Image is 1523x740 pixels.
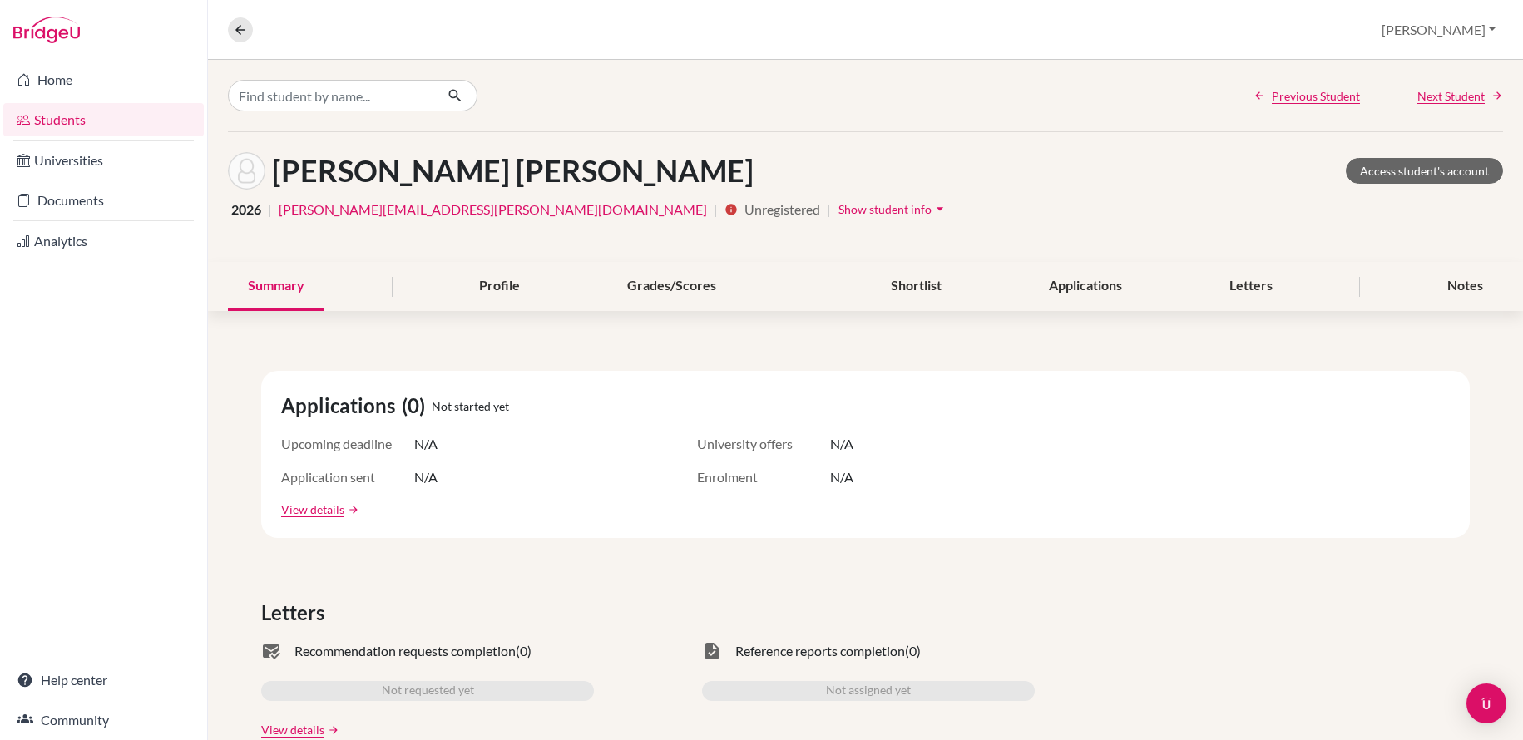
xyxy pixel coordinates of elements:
span: Upcoming deadline [281,434,414,454]
span: mark_email_read [261,641,281,661]
div: Applications [1029,262,1142,311]
span: (0) [516,641,532,661]
span: Application sent [281,467,414,487]
div: Grades/Scores [607,262,736,311]
div: Letters [1209,262,1293,311]
div: Open Intercom Messenger [1466,683,1506,723]
h1: [PERSON_NAME] [PERSON_NAME] [272,153,754,189]
div: Summary [228,262,324,311]
a: arrow_forward [344,504,359,516]
span: Next Student [1417,87,1485,105]
span: Letters [261,598,331,628]
a: Universities [3,144,204,177]
a: Previous Student [1254,87,1360,105]
i: arrow_drop_down [932,200,948,217]
span: (0) [402,391,432,421]
button: [PERSON_NAME] [1374,14,1503,46]
a: View details [281,501,344,518]
span: Enrolment [697,467,830,487]
div: Shortlist [871,262,962,311]
span: | [827,200,831,220]
input: Find student by name... [228,80,434,111]
span: | [268,200,272,220]
a: Documents [3,184,204,217]
span: | [714,200,718,220]
span: Applications [281,391,402,421]
span: Recommendation requests completion [294,641,516,661]
span: Reference reports completion [735,641,905,661]
span: task [702,641,722,661]
span: N/A [414,467,438,487]
a: Students [3,103,204,136]
span: 2026 [231,200,261,220]
button: Show student infoarrow_drop_down [838,196,949,222]
a: arrow_forward [324,724,339,736]
span: N/A [830,467,853,487]
div: Profile [459,262,540,311]
span: (0) [905,641,921,661]
div: Notes [1427,262,1503,311]
span: N/A [414,434,438,454]
a: Next Student [1417,87,1503,105]
span: Not started yet [432,397,509,415]
span: N/A [830,434,853,454]
img: Eduardo Arce Gómez's avatar [228,152,265,190]
a: Analytics [3,224,204,258]
a: Community [3,703,204,737]
i: info [724,203,738,216]
span: Not requested yet [382,681,474,701]
span: Show student info [838,202,932,216]
a: Help center [3,664,204,697]
span: Previous Student [1272,87,1360,105]
a: [PERSON_NAME][EMAIL_ADDRESS][PERSON_NAME][DOMAIN_NAME] [279,200,707,220]
span: Not assigned yet [826,681,911,701]
a: View details [261,721,324,738]
a: Access student's account [1346,158,1503,184]
span: Unregistered [744,200,820,220]
img: Bridge-U [13,17,80,43]
span: University offers [697,434,830,454]
a: Home [3,63,204,96]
